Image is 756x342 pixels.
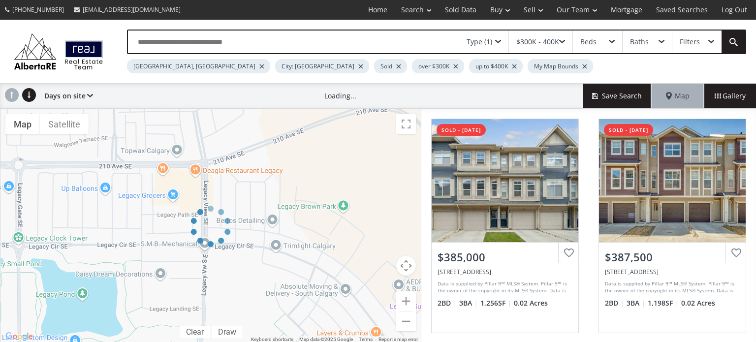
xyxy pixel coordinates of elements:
div: $387,500 [605,249,740,265]
div: City: [GEOGRAPHIC_DATA] [275,59,369,73]
span: 0.02 Acres [514,298,548,308]
div: Baths [630,38,649,45]
div: up to $400K [469,59,523,73]
span: Gallery [715,91,746,101]
span: [EMAIL_ADDRESS][DOMAIN_NAME] [83,5,181,14]
button: Save Search [583,84,652,108]
span: 2 BD [438,298,457,308]
span: [PHONE_NUMBER] [12,5,64,14]
span: Map [666,91,690,101]
span: 3 BA [459,298,478,308]
div: Data is supplied by Pillar 9™ MLS® System. Pillar 9™ is the owner of the copyright in its MLS® Sy... [605,280,737,295]
div: 112 Legacy Path SE, Calgary, AB T2X 4H9 [438,268,572,276]
div: 18 Legacy Path SE, Calgary, AB T2X 4H9 [605,268,740,276]
div: Type (1) [467,38,492,45]
span: 1,198 SF [648,298,679,308]
span: 0.02 Acres [681,298,715,308]
span: 3 BA [627,298,645,308]
div: Beds [580,38,597,45]
div: Sold [374,59,407,73]
a: [EMAIL_ADDRESS][DOMAIN_NAME] [69,0,186,19]
div: Data is supplied by Pillar 9™ MLS® System. Pillar 9™ is the owner of the copyright in its MLS® Sy... [438,280,570,295]
img: Logo [10,31,107,71]
div: $300K - 400K [516,38,559,45]
div: $385,000 [438,249,572,265]
div: Gallery [704,84,756,108]
span: 2 BD [605,298,624,308]
div: [GEOGRAPHIC_DATA], [GEOGRAPHIC_DATA] [127,59,270,73]
span: 1,256 SF [480,298,511,308]
div: Filters [680,38,700,45]
div: Map [652,84,704,108]
div: Loading... [324,91,356,101]
div: over $300K [412,59,464,73]
div: Days on site [39,84,93,108]
div: My Map Bounds [528,59,593,73]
